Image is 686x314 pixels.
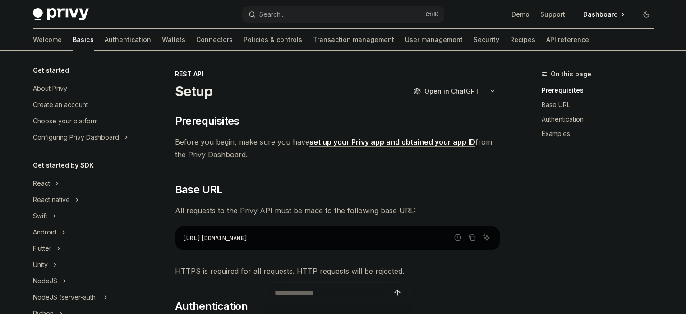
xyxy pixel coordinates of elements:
a: Transaction management [313,29,394,51]
div: REST API [175,70,500,79]
button: Toggle Configuring Privy Dashboard section [26,129,141,145]
div: Choose your platform [33,116,98,127]
span: Before you begin, make sure you have from the Privy Dashboard. [175,136,500,161]
a: Basics [73,29,94,51]
div: NodeJS (server-auth) [33,292,98,303]
a: Base URL [542,98,661,112]
input: Ask a question... [275,283,391,303]
button: Open in ChatGPT [408,84,485,99]
a: Examples [542,127,661,141]
a: Authentication [542,112,661,127]
h1: Setup [175,83,212,99]
span: On this page [551,69,591,80]
span: Ctrl K [425,11,439,18]
div: Create an account [33,99,88,110]
button: Copy the contents from the code block [466,232,478,244]
button: Toggle dark mode [639,7,654,22]
button: Toggle Flutter section [26,240,141,257]
span: Base URL [175,183,223,197]
span: [URL][DOMAIN_NAME] [183,234,248,242]
a: API reference [546,29,589,51]
span: Prerequisites [175,114,239,128]
a: Create an account [26,97,141,113]
a: About Privy [26,80,141,97]
div: React native [33,194,70,205]
div: Android [33,227,56,238]
button: Toggle React section [26,175,141,192]
button: Toggle Swift section [26,208,141,224]
div: React [33,178,50,189]
div: Configuring Privy Dashboard [33,132,119,143]
button: Open search [242,6,444,23]
img: dark logo [33,8,89,21]
a: Support [540,10,565,19]
div: Unity [33,259,48,270]
h5: Get started [33,65,69,76]
button: Ask AI [481,232,493,244]
a: Dashboard [576,7,632,22]
a: Welcome [33,29,62,51]
button: Toggle NodeJS section [26,273,141,289]
div: Flutter [33,243,51,254]
a: Policies & controls [244,29,302,51]
a: Security [474,29,499,51]
span: Dashboard [583,10,618,19]
a: Recipes [510,29,535,51]
span: Open in ChatGPT [424,87,479,96]
button: Toggle Unity section [26,257,141,273]
a: Authentication [105,29,151,51]
div: Search... [259,9,285,20]
div: NodeJS [33,276,57,286]
a: Wallets [162,29,185,51]
a: User management [405,29,463,51]
h5: Get started by SDK [33,160,94,171]
a: Prerequisites [542,83,661,98]
a: Choose your platform [26,113,141,129]
a: Demo [511,10,529,19]
button: Toggle NodeJS (server-auth) section [26,289,141,305]
span: All requests to the Privy API must be made to the following base URL: [175,204,500,217]
div: Swift [33,211,47,221]
button: Toggle Android section [26,224,141,240]
a: set up your Privy app and obtained your app ID [309,137,475,147]
button: Toggle React native section [26,192,141,208]
button: Send message [391,286,404,299]
div: About Privy [33,83,67,94]
button: Report incorrect code [452,232,464,244]
span: HTTPS is required for all requests. HTTP requests will be rejected. [175,265,500,277]
a: Connectors [196,29,233,51]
